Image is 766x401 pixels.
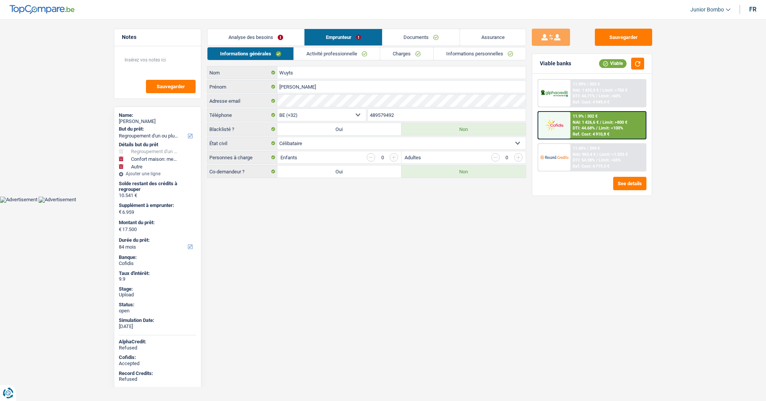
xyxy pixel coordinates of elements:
div: Ref. Cost: 4 949,4 € [573,100,609,105]
div: Solde restant des crédits à regrouper [119,181,196,192]
div: [DATE] [119,323,196,330]
div: Ajouter une ligne [119,171,196,176]
span: Limit: >750 € [602,88,627,93]
div: Ref. Cost: 4 719,3 € [573,164,609,169]
h5: Notes [122,34,193,40]
div: 11.9% | 302 € [573,114,598,119]
img: Record Credits [540,150,568,164]
button: Sauvegarder [595,29,652,46]
div: Banque: [119,254,196,260]
img: Advertisement [39,197,76,203]
div: 11.45% | 299 € [573,146,600,151]
div: open [119,308,196,314]
div: Viable [599,59,627,68]
span: DTI: 54.38% [573,158,595,163]
div: Record Credits Atradius: [119,386,196,392]
div: Détails but du prêt [119,142,196,148]
label: Téléphone [207,109,277,121]
label: Non [402,165,526,178]
div: Name: [119,112,196,118]
span: NAI: 1 426,6 € [573,120,599,125]
div: 0 [504,155,510,160]
span: / [600,88,601,93]
div: 11.99% | 303 € [573,82,600,87]
div: Cofidis [119,260,196,267]
span: / [600,120,601,125]
div: Status: [119,302,196,308]
a: Charges [380,47,433,60]
span: / [596,94,598,99]
button: See details [613,177,646,190]
span: Limit: >1.033 € [599,152,628,157]
label: Blacklisté ? [207,123,277,135]
div: Upload [119,292,196,298]
span: Limit: <100% [599,126,623,131]
div: Cofidis: [119,354,196,361]
span: / [596,158,598,163]
div: Simulation Date: [119,317,196,323]
span: Limit: >800 € [602,120,627,125]
a: Informations personnelles [434,47,526,60]
a: Documents [382,29,460,45]
div: Refused [119,376,196,382]
label: Enfants [280,155,297,160]
label: Prénom [207,81,277,93]
div: fr [749,6,756,13]
div: Refused [119,345,196,351]
div: AlphaCredit: [119,339,196,345]
label: Adultes [405,155,421,160]
label: Oui [277,165,402,178]
a: Informations générales [207,47,294,60]
label: Supplément à emprunter: [119,202,195,209]
button: Sauvegarder [146,80,196,93]
a: Activité professionnelle [294,47,380,60]
img: Cofidis [540,118,568,132]
div: Ref. Cost: 4 910,8 € [573,132,609,137]
div: 10.541 € [119,192,196,199]
label: Co-demandeur ? [207,165,277,178]
span: DTI: 44.71% [573,94,595,99]
a: Analyse des besoins [207,29,304,45]
span: Junior Bombo [690,6,724,13]
label: Durée du prêt: [119,237,195,243]
div: [PERSON_NAME] [119,118,196,125]
img: AlphaCredit [540,89,568,98]
label: Non [402,123,526,135]
label: Nom [207,66,277,79]
label: Montant du prêt: [119,220,195,226]
span: DTI: 44.68% [573,126,595,131]
div: Taux d'intérêt: [119,270,196,276]
div: Stage: [119,286,196,292]
div: Record Credits: [119,370,196,377]
label: Oui [277,123,402,135]
div: 0 [379,155,386,160]
label: Personnes à charge [207,151,277,163]
span: NAI: 1 425,9 € [573,88,599,93]
span: € [119,209,121,215]
a: Junior Bombo [684,3,730,16]
a: Assurance [460,29,526,45]
span: NAI: 963,4 € [573,152,596,157]
span: / [596,126,598,131]
div: Viable banks [540,60,571,67]
label: État civil [207,137,277,149]
img: TopCompare Logo [10,5,74,14]
div: 9.9 [119,276,196,282]
label: But du prêt: [119,126,195,132]
span: Sauvegarder [157,84,185,89]
a: Emprunteur [304,29,382,45]
span: Limit: <60% [599,94,621,99]
span: € [119,226,121,233]
div: Accepted [119,361,196,367]
input: 401020304 [368,109,526,121]
span: / [597,152,598,157]
label: Adresse email [207,95,277,107]
span: Limit: <65% [599,158,621,163]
